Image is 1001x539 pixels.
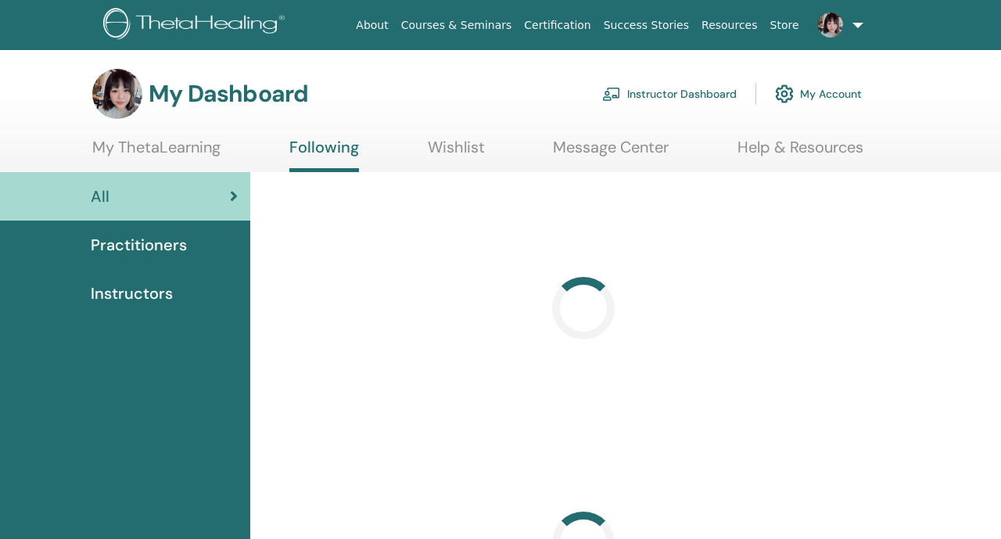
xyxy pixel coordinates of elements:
img: chalkboard-teacher.svg [602,87,621,101]
a: Store [764,11,805,40]
a: Success Stories [597,11,695,40]
span: Practitioners [91,233,187,257]
img: default.jpg [92,69,142,119]
a: Instructor Dashboard [602,77,737,111]
span: Instructors [91,282,173,305]
a: Message Center [553,138,669,168]
img: cog.svg [775,81,794,107]
span: All [91,185,109,208]
a: Following [289,138,359,172]
a: Wishlist [428,138,485,168]
img: logo.png [103,8,290,43]
a: Help & Resources [737,138,863,168]
img: default.jpg [818,13,843,38]
a: My ThetaLearning [92,138,221,168]
a: About [350,11,394,40]
a: Certification [518,11,597,40]
a: Resources [695,11,764,40]
a: Courses & Seminars [395,11,518,40]
a: My Account [775,77,862,111]
h3: My Dashboard [149,80,308,108]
